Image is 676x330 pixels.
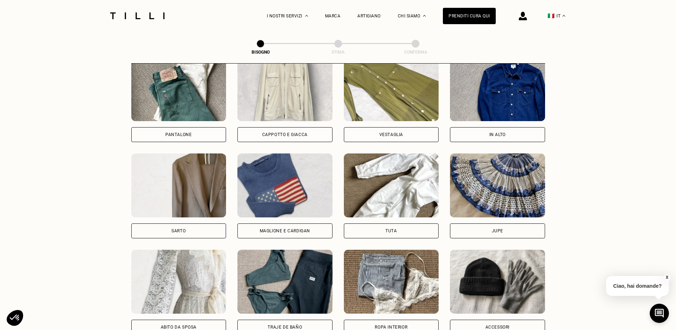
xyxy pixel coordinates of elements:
[489,132,506,137] div: In alto
[325,13,341,18] a: Marca
[344,153,439,217] img: Tilli retouche votre Tuta
[450,250,545,314] img: Tilli retouche votre Accessori
[380,50,451,55] div: Conferma
[225,50,296,55] div: Bisogno
[379,132,403,137] div: Vestaglia
[108,12,167,19] img: Logo del servizio di sartoria Tilli
[237,153,332,217] img: Tilli retouche votre Maglione e cardigan
[344,57,439,121] img: Tilli retouche votre Vestaglia
[268,325,302,329] div: Traje de baño
[385,229,397,233] div: Tuta
[131,250,226,314] img: Tilli retouche votre Abito da sposa
[450,153,545,217] img: Tilli retouche votre Jupe
[519,12,527,20] img: icona di accesso
[357,13,381,18] a: Artigiano
[165,132,192,137] div: Pantalone
[171,229,186,233] div: Sarto
[262,132,308,137] div: Cappotto e giacca
[375,325,407,329] div: Ropa interior
[606,276,669,296] p: Ciao, hai domande?
[131,57,226,121] img: Tilli retouche votre Pantalone
[423,15,426,17] img: Menu a discesa su
[237,57,332,121] img: Tilli retouche votre Cappotto e giacca
[237,250,332,314] img: Tilli retouche votre Traje de baño
[161,325,197,329] div: Abito da sposa
[492,229,503,233] div: Jupe
[443,8,496,24] a: Prenditi cura qui
[485,325,510,329] div: Accessori
[450,57,545,121] img: Tilli retouche votre In alto
[344,250,439,314] img: Tilli retouche votre Ropa interior
[305,15,308,17] img: Menu a tendina
[260,229,310,233] div: Maglione e cardigan
[548,12,555,19] span: 🇮🇹
[131,153,226,217] img: Tilli retouche votre Sarto
[303,50,374,55] div: Stima
[664,274,671,281] button: X
[562,15,565,17] img: menu déroulant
